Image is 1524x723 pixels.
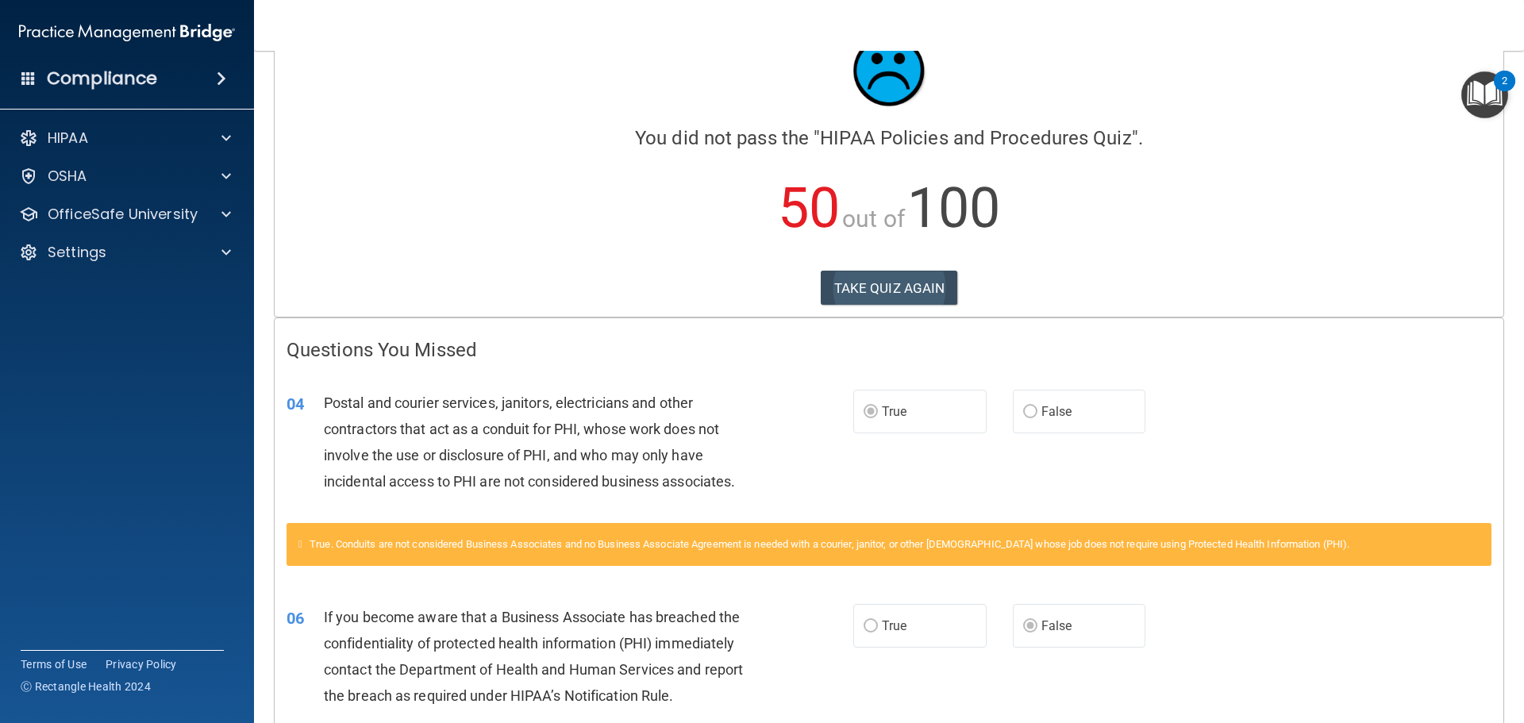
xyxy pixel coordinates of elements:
[310,538,1349,550] span: True. Conduits are not considered Business Associates and no Business Associate Agreement is need...
[821,271,958,306] button: TAKE QUIZ AGAIN
[864,406,878,418] input: True
[19,205,231,224] a: OfficeSafe University
[106,656,177,672] a: Privacy Policy
[1023,406,1037,418] input: False
[287,340,1491,360] h4: Questions You Missed
[324,609,743,705] span: If you become aware that a Business Associate has breached the confidentiality of protected healt...
[882,618,906,633] span: True
[48,205,198,224] p: OfficeSafe University
[882,404,906,419] span: True
[287,128,1491,148] h4: You did not pass the " ".
[324,394,735,490] span: Postal and courier services, janitors, electricians and other contractors that act as a conduit f...
[1041,404,1072,419] span: False
[19,17,235,48] img: PMB logo
[19,167,231,186] a: OSHA
[1023,621,1037,633] input: False
[287,394,304,413] span: 04
[907,175,1000,240] span: 100
[1502,81,1507,102] div: 2
[48,167,87,186] p: OSHA
[21,679,151,694] span: Ⓒ Rectangle Health 2024
[1445,613,1505,674] iframe: Drift Widget Chat Controller
[820,127,1131,149] span: HIPAA Policies and Procedures Quiz
[864,621,878,633] input: True
[19,243,231,262] a: Settings
[842,205,905,233] span: out of
[1461,71,1508,118] button: Open Resource Center, 2 new notifications
[1041,618,1072,633] span: False
[48,129,88,148] p: HIPAA
[287,609,304,628] span: 06
[19,129,231,148] a: HIPAA
[841,23,937,118] img: sad_face.ecc698e2.jpg
[778,175,840,240] span: 50
[48,243,106,262] p: Settings
[47,67,157,90] h4: Compliance
[21,656,87,672] a: Terms of Use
